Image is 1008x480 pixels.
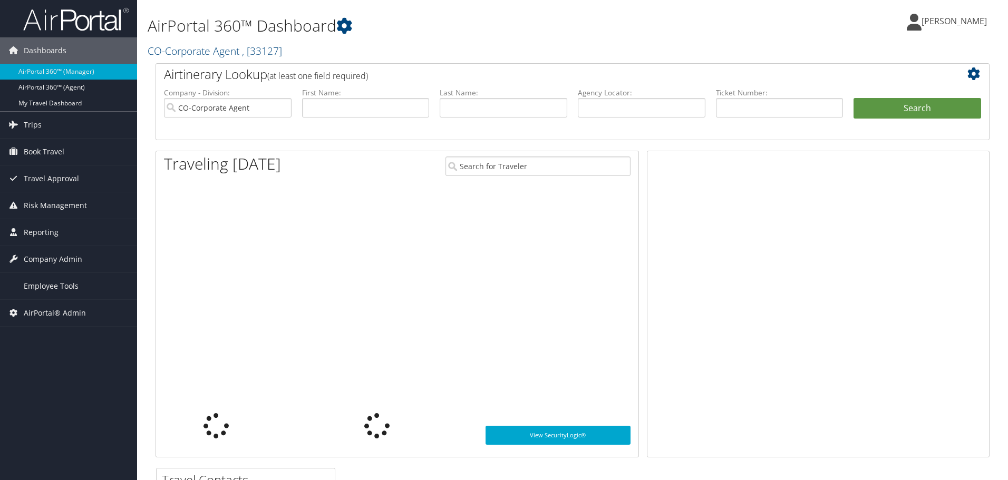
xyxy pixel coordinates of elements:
[24,112,42,138] span: Trips
[445,156,631,176] input: Search for Traveler
[440,87,567,98] label: Last Name:
[24,219,59,246] span: Reporting
[578,87,705,98] label: Agency Locator:
[854,98,981,119] button: Search
[267,70,368,82] span: (at least one field required)
[302,87,430,98] label: First Name:
[486,426,631,445] a: View SecurityLogic®
[24,192,87,219] span: Risk Management
[164,65,912,83] h2: Airtinerary Lookup
[148,44,282,58] a: CO-Corporate Agent
[716,87,844,98] label: Ticket Number:
[24,246,82,272] span: Company Admin
[907,5,997,37] a: [PERSON_NAME]
[148,15,714,37] h1: AirPortal 360™ Dashboard
[24,37,66,64] span: Dashboards
[24,139,64,165] span: Book Travel
[24,273,79,299] span: Employee Tools
[23,7,129,32] img: airportal-logo.png
[24,165,79,192] span: Travel Approval
[24,300,86,326] span: AirPortal® Admin
[922,15,987,27] span: [PERSON_NAME]
[164,153,281,175] h1: Traveling [DATE]
[242,44,282,58] span: , [ 33127 ]
[164,87,292,98] label: Company - Division:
